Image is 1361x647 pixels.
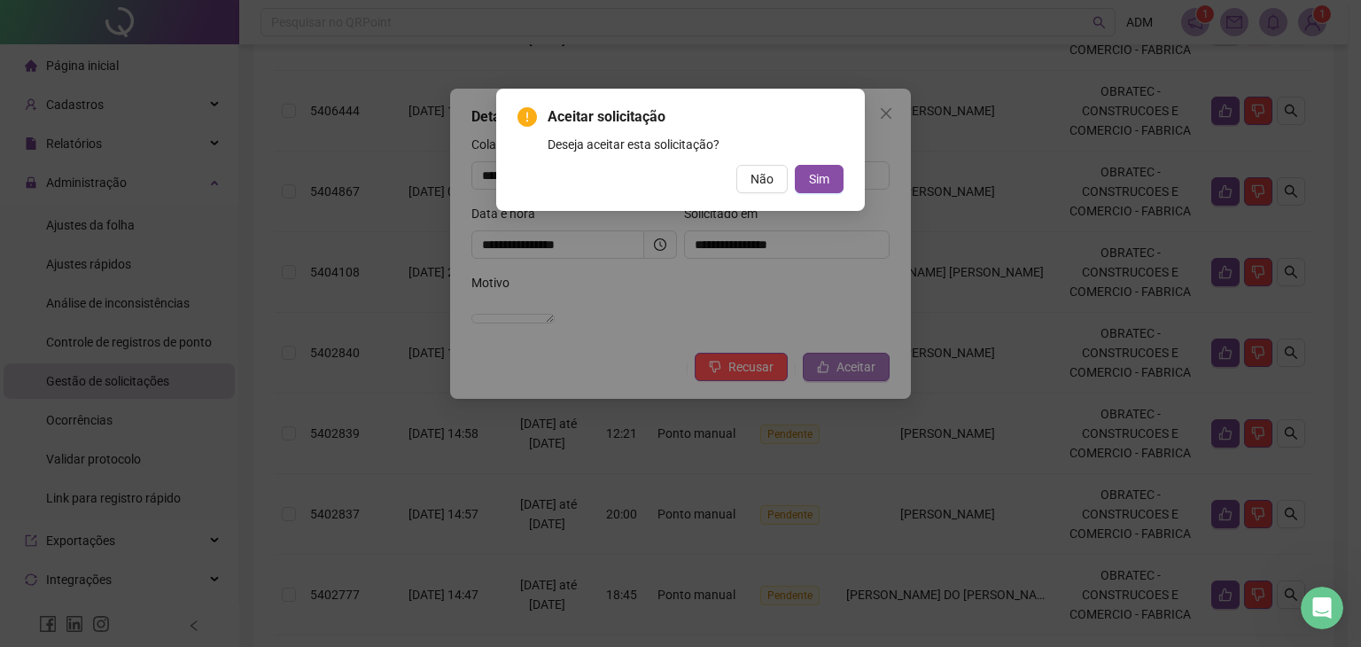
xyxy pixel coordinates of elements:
span: Não [750,169,774,189]
span: exclamation-circle [517,107,537,127]
button: Sim [795,165,844,193]
span: Sim [809,169,829,189]
span: Aceitar solicitação [548,106,844,128]
div: Deseja aceitar esta solicitação? [548,135,844,154]
button: Não [736,165,788,193]
iframe: Intercom live chat [1301,587,1343,629]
